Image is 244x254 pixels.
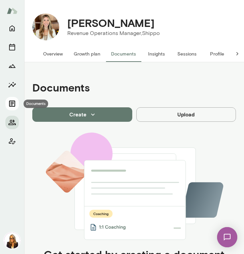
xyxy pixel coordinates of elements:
h4: [PERSON_NAME] [67,16,154,29]
button: Create [32,107,132,121]
h4: Documents [32,81,90,94]
button: Documents [106,46,141,62]
button: Members [5,116,19,129]
div: Documents [24,100,48,108]
p: Revenue Operations Manager, Shippo [67,29,160,37]
button: Upload [136,107,236,121]
button: Sessions [172,46,202,62]
img: empty [44,133,224,240]
button: Profile [202,46,232,62]
button: Overview [38,46,68,62]
button: Insights [5,78,19,92]
img: Sondra Schencker [32,13,59,40]
img: Melissa Lemberg [4,232,20,249]
button: Home [5,22,19,35]
button: Sessions [5,40,19,54]
button: Client app [5,135,19,148]
button: Growth Plan [5,59,19,73]
button: Insights [141,46,172,62]
button: Documents [5,97,19,110]
button: Growth plan [68,46,106,62]
img: Mento [7,4,18,17]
